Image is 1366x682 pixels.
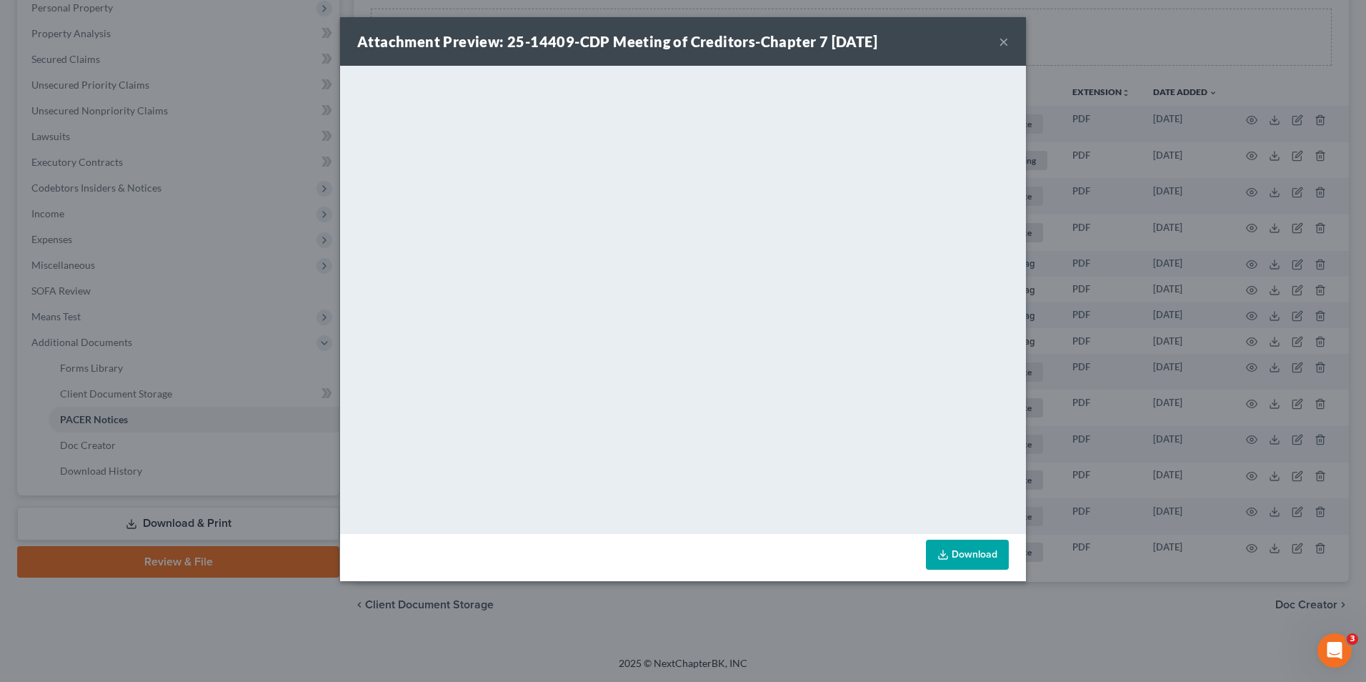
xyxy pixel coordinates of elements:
[1317,633,1352,668] iframe: Intercom live chat
[1347,633,1358,645] span: 3
[340,66,1026,530] iframe: <object ng-attr-data='[URL][DOMAIN_NAME]' type='application/pdf' width='100%' height='650px'></ob...
[357,33,877,50] strong: Attachment Preview: 25-14409-CDP Meeting of Creditors-Chapter 7 [DATE]
[999,33,1009,50] button: ×
[926,540,1009,570] a: Download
